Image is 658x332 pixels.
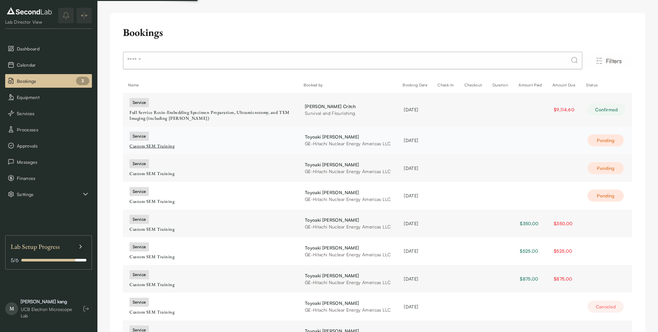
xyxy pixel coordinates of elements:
span: Bookings [17,78,89,84]
a: serviceFull Service Resin-Embedding Specimen Preparation, Ultramicrotomy, and TEM Imaging (includ... [129,98,291,121]
span: M [5,302,18,315]
div: [DATE] [404,220,426,227]
span: $875.00 [520,276,538,282]
div: [DATE] [404,192,426,199]
div: GE-Hitachi Nuclear Energy Americas LLC [305,140,391,147]
button: Settings [5,187,92,201]
div: Pending [587,162,624,174]
li: Bookings [5,74,92,88]
div: Custom SEM Training [129,171,291,177]
div: service [129,298,149,307]
div: Toyoaki [PERSON_NAME] [305,244,391,251]
div: GE-Hitachi Nuclear Energy Americas LLC [305,251,391,258]
div: Toyoaki [PERSON_NAME] [305,189,391,196]
h2: Bookings [123,26,163,39]
span: $525.00 [554,248,572,254]
div: GE-Hitachi Nuclear Energy Americas LLC [305,223,391,230]
button: Bookings 3 pending [5,74,92,88]
span: Dashboard [17,45,89,52]
th: Amount Paid [513,77,547,93]
a: serviceCustom SEM Training [129,187,291,205]
th: Status [581,77,632,93]
div: service [129,132,149,141]
a: serviceCustom SEM Training [129,132,291,149]
div: GE-Hitachi Nuclear Energy Americas LLC [305,279,391,286]
div: [DATE] [404,248,426,254]
span: $875.00 [554,276,572,282]
div: Toyoaki [PERSON_NAME] [305,300,391,306]
div: service [129,159,149,168]
button: Calendar [5,58,92,72]
th: Duration [487,77,513,93]
a: serviceCustom SEM Training [129,159,291,177]
div: service [129,270,149,279]
a: serviceCustom SEM Training [129,215,291,232]
div: [DATE] [404,137,426,144]
button: Finances [5,171,92,185]
button: Processes [5,123,92,136]
span: Processes [17,126,89,133]
span: Calendar [17,61,89,68]
div: [PERSON_NAME] kang [21,298,74,305]
span: Finances [17,175,89,182]
span: 5 / 6 [11,256,19,264]
div: service [129,187,149,196]
button: Expand/Collapse sidebar [76,8,92,23]
div: GE-Hitachi Nuclear Energy Americas LLC [305,168,391,175]
div: [DATE] [404,165,426,172]
button: Approvals [5,139,92,152]
div: Custom SEM Training [129,282,291,288]
div: Pending [587,134,624,146]
span: $350.00 [520,221,539,226]
div: [DATE] [404,275,426,282]
th: Name [123,77,298,93]
th: Booking Date [397,77,432,93]
span: Services [17,110,89,117]
button: Dashboard [5,42,92,55]
div: Custom SEM Training [129,309,291,315]
div: Toyoaki [PERSON_NAME] [305,161,391,168]
th: Booked by [298,77,397,93]
div: Toyoaki [PERSON_NAME] [305,272,391,279]
div: service [129,215,149,224]
div: Pending [587,190,624,202]
div: Custom SEM Training [129,143,291,149]
button: Services [5,106,92,120]
span: $525.00 [520,248,538,254]
div: Toyoaki [PERSON_NAME] [305,216,391,223]
div: service [129,98,149,107]
div: Settings sub items [5,187,92,201]
span: $350.00 [554,221,573,226]
div: UCB Electron Microscope Lab [21,306,74,319]
span: Lab Setup Progress [11,241,60,252]
div: [PERSON_NAME] Critch [305,103,391,110]
button: Messages [5,155,92,169]
button: Equipment [5,90,92,104]
div: [DATE] [404,303,426,310]
span: $9,114.60 [554,107,574,112]
div: Lab Director View [5,19,53,25]
button: Filters [585,54,632,68]
a: serviceCustom SEM Training [129,242,291,260]
th: Check-In [432,77,459,93]
div: Custom SEM Training [129,199,291,205]
th: Checkout [459,77,487,93]
a: serviceCustom SEM Training [129,270,291,288]
th: Amount Due [547,77,581,93]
